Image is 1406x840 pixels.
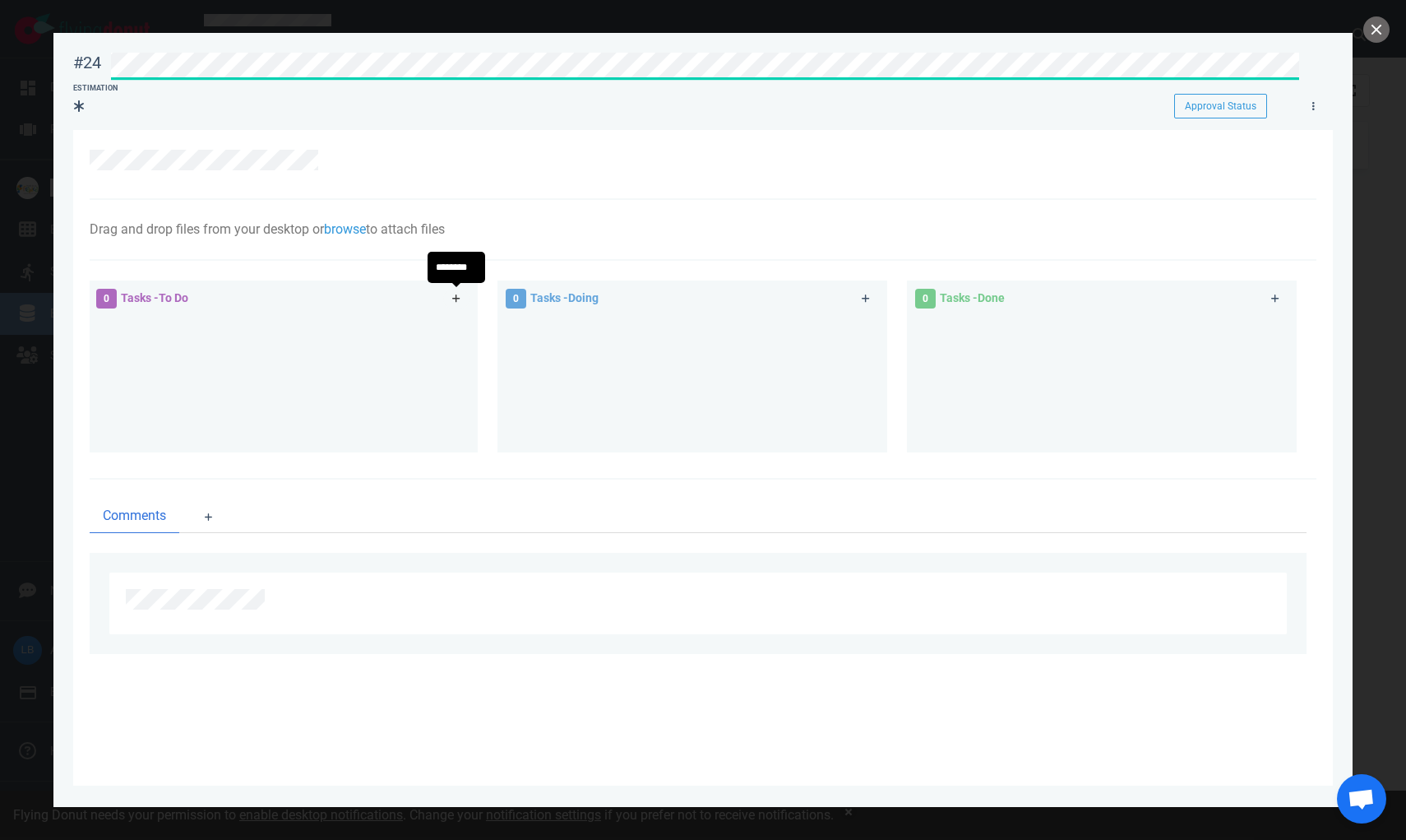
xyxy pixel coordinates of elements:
button: close [1363,16,1390,43]
span: Tasks - Done [940,291,1005,304]
span: 0 [96,289,117,309]
a: browse [324,221,366,237]
span: to attach files [366,221,445,237]
span: Drag and drop files from your desktop or [90,221,324,237]
span: Tasks - To Do [121,291,188,304]
span: 0 [506,289,526,309]
span: Tasks - Doing [530,291,599,304]
button: Approval Status [1174,94,1267,118]
div: Estimation [73,83,118,95]
div: #24 [73,53,101,73]
div: Bate-papo aberto [1337,774,1386,824]
span: 0 [915,289,936,309]
span: Comments [103,506,166,526]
